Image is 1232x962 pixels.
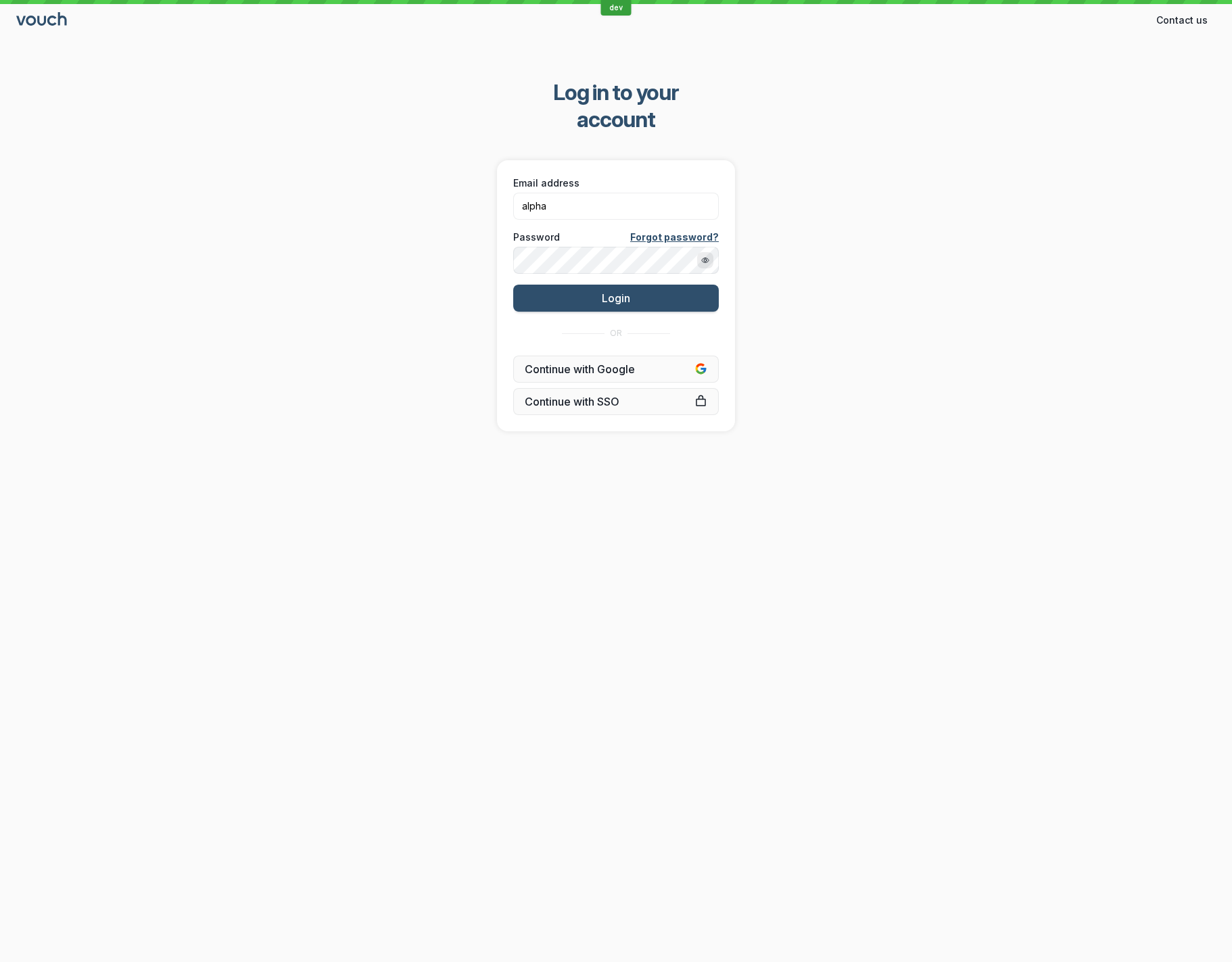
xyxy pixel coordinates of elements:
span: Log in to your account [515,79,717,133]
button: Contact us [1148,9,1216,31]
button: Continue with Google [513,356,719,383]
span: Continue with Google [525,362,707,376]
button: Login [513,285,719,312]
a: Forgot password? [630,231,719,244]
span: Continue with SSO [525,395,707,408]
a: Continue with SSO [513,388,719,415]
span: Email address [513,176,579,190]
a: Go to sign in [16,15,69,26]
span: Contact us [1156,14,1208,27]
button: Show password [697,252,713,268]
span: Password [513,231,560,244]
span: Login [602,291,630,305]
span: OR [610,328,622,339]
